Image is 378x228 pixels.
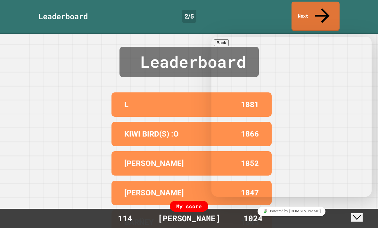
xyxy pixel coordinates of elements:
[229,212,277,224] div: 1024
[211,204,372,218] iframe: chat widget
[119,47,259,77] div: Leaderboard
[292,2,340,31] a: Next
[124,158,184,169] p: [PERSON_NAME]
[124,128,179,140] p: KIWI BIRD(S) :O
[182,10,196,23] div: 2 / 5
[211,37,372,197] iframe: chat widget
[101,212,149,224] div: 114
[351,202,372,222] iframe: chat widget
[152,212,227,224] div: [PERSON_NAME]
[124,99,128,110] p: L
[124,187,184,199] p: [PERSON_NAME]
[38,11,88,22] div: Leaderboard
[170,201,208,212] div: My score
